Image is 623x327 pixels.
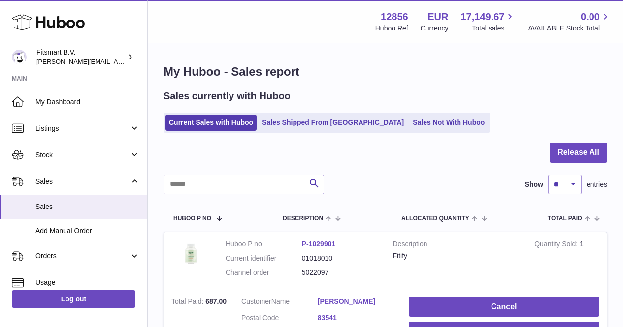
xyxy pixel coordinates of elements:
div: Fitsmart B.V. [36,48,125,66]
strong: Description [393,239,520,251]
span: Orders [35,251,130,261]
span: AVAILABLE Stock Total [528,24,611,33]
span: Sales [35,202,140,211]
dt: Postal Code [241,313,318,325]
dd: 01018010 [302,254,378,263]
strong: Total Paid [171,297,205,308]
span: Listings [35,124,130,133]
a: Log out [12,290,135,308]
strong: Quantity Sold [534,240,580,250]
span: Add Manual Order [35,226,140,236]
a: P-1029901 [302,240,336,248]
span: Description [283,215,323,222]
img: jonathan@leaderoo.com [12,50,27,64]
span: Sales [35,177,130,186]
td: 1 [527,232,607,290]
span: Total paid [548,215,582,222]
strong: EUR [427,10,448,24]
span: ALLOCATED Quantity [401,215,469,222]
div: Fitify [393,251,520,261]
span: My Dashboard [35,97,140,107]
span: 0.00 [581,10,600,24]
img: 128561739542540.png [171,239,211,268]
div: Currency [421,24,449,33]
span: Huboo P no [173,215,211,222]
a: Sales Shipped From [GEOGRAPHIC_DATA] [259,115,407,131]
dt: Channel order [226,268,302,277]
a: 17,149.67 Total sales [460,10,516,33]
span: 687.00 [205,297,227,305]
span: entries [587,180,607,189]
a: Sales Not With Huboo [409,115,488,131]
span: 17,149.67 [460,10,504,24]
button: Release All [550,143,607,163]
h1: My Huboo - Sales report [164,64,607,80]
label: Show [525,180,543,189]
a: Current Sales with Huboo [165,115,257,131]
span: [PERSON_NAME][EMAIL_ADDRESS][DOMAIN_NAME] [36,58,197,65]
dd: 5022097 [302,268,378,277]
dt: Current identifier [226,254,302,263]
a: 83541 [318,313,394,323]
span: Stock [35,150,130,160]
div: Huboo Ref [375,24,408,33]
a: 0.00 AVAILABLE Stock Total [528,10,611,33]
span: Usage [35,278,140,287]
a: [PERSON_NAME] [318,297,394,306]
dt: Huboo P no [226,239,302,249]
h2: Sales currently with Huboo [164,89,291,103]
button: Cancel [409,297,599,317]
span: Total sales [472,24,516,33]
dt: Name [241,297,318,309]
span: Customer [241,297,271,305]
strong: 12856 [381,10,408,24]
